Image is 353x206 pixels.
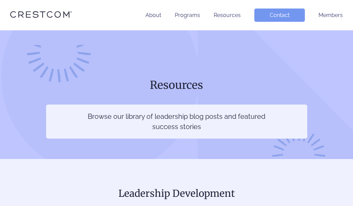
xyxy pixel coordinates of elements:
[175,12,200,18] a: Programs
[87,111,266,132] p: Browse our library of leadership blog posts and featured success stories
[214,12,241,18] a: Resources
[145,12,161,18] a: About
[10,186,343,201] h2: Leadership Development
[319,12,343,18] a: Members
[46,78,307,92] h1: Resources
[254,9,305,22] a: Contact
